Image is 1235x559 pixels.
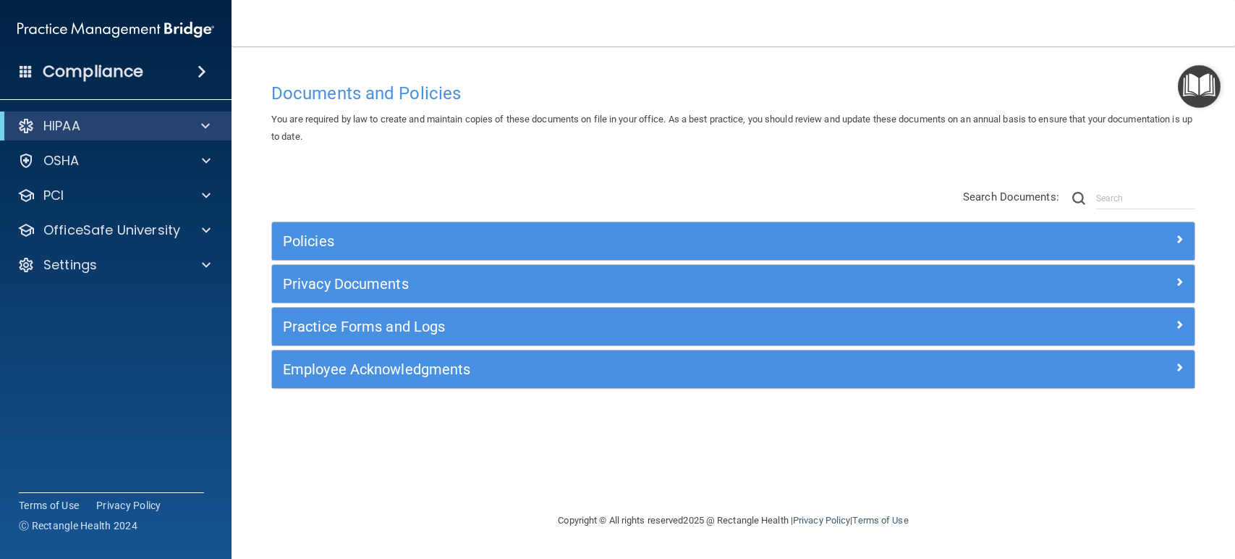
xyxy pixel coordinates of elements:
p: PCI [43,187,64,204]
a: Terms of Use [852,515,908,526]
a: Privacy Policy [793,515,850,526]
a: OSHA [17,152,211,169]
p: OfficeSafe University [43,222,180,239]
a: Settings [17,256,211,274]
a: Employee Acknowledgments [283,358,1184,381]
span: Ⓒ Rectangle Health 2024 [19,518,137,533]
p: Settings [43,256,97,274]
img: ic-search.3b580494.png [1072,192,1085,205]
h4: Documents and Policies [271,84,1195,103]
a: OfficeSafe University [17,222,211,239]
p: HIPAA [43,117,80,135]
a: HIPAA [17,117,210,135]
a: Terms of Use [19,498,79,513]
a: Practice Forms and Logs [283,315,1184,338]
h5: Policies [283,233,953,249]
h5: Practice Forms and Logs [283,319,953,335]
button: Open Resource Center [1178,65,1221,108]
h5: Privacy Documents [283,276,953,292]
a: Privacy Policy [96,498,161,513]
a: PCI [17,187,211,204]
span: You are required by law to create and maintain copies of these documents on file in your office. ... [271,114,1192,142]
input: Search [1096,188,1195,209]
p: OSHA [43,152,80,169]
div: Copyright © All rights reserved 2025 @ Rectangle Health | | [470,497,998,544]
span: Search Documents: [963,190,1059,203]
h4: Compliance [43,62,143,82]
img: PMB logo [17,15,214,44]
h5: Employee Acknowledgments [283,361,953,377]
a: Policies [283,230,1184,253]
a: Privacy Documents [283,272,1184,295]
